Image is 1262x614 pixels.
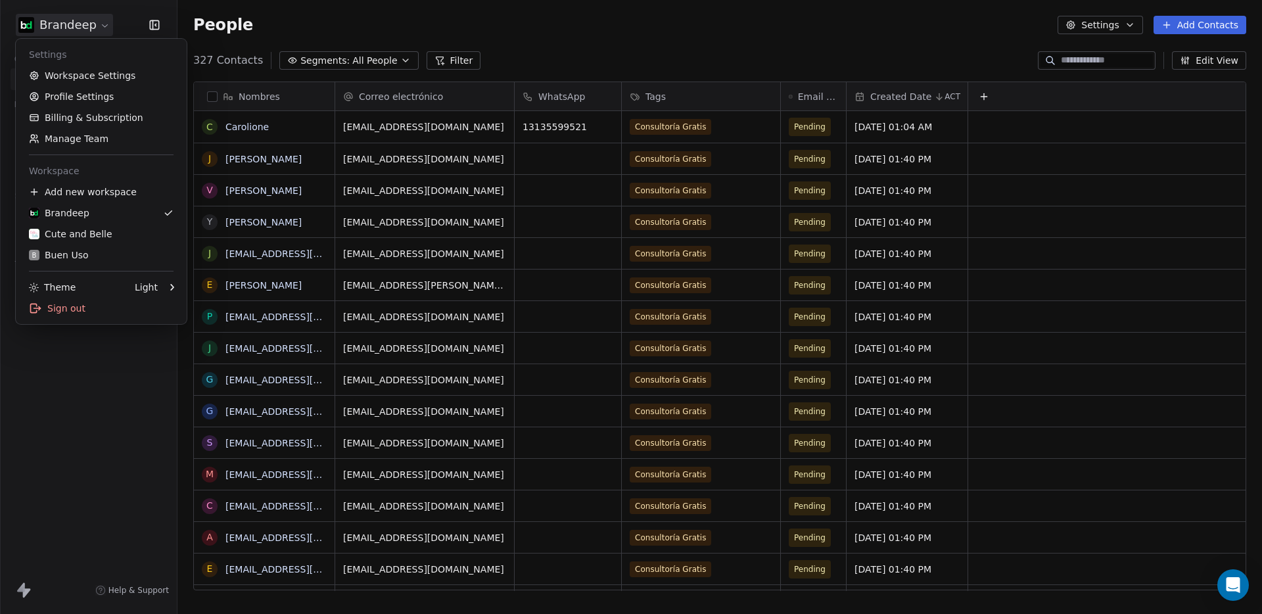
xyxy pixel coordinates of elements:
[21,107,181,128] a: Billing & Subscription
[21,181,181,202] div: Add new workspace
[32,250,37,260] span: B
[29,281,76,294] div: Theme
[29,229,39,239] img: LOGOTIPO%20RGB%20B-11.png
[21,65,181,86] a: Workspace Settings
[29,248,89,262] div: Buen Uso
[21,44,181,65] div: Settings
[21,86,181,107] a: Profile Settings
[21,160,181,181] div: Workspace
[135,281,158,294] div: Light
[21,128,181,149] a: Manage Team
[29,206,89,220] div: Brandeep
[29,227,112,241] div: Cute and Belle
[29,208,39,218] img: LOGO.png
[21,298,181,319] div: Sign out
